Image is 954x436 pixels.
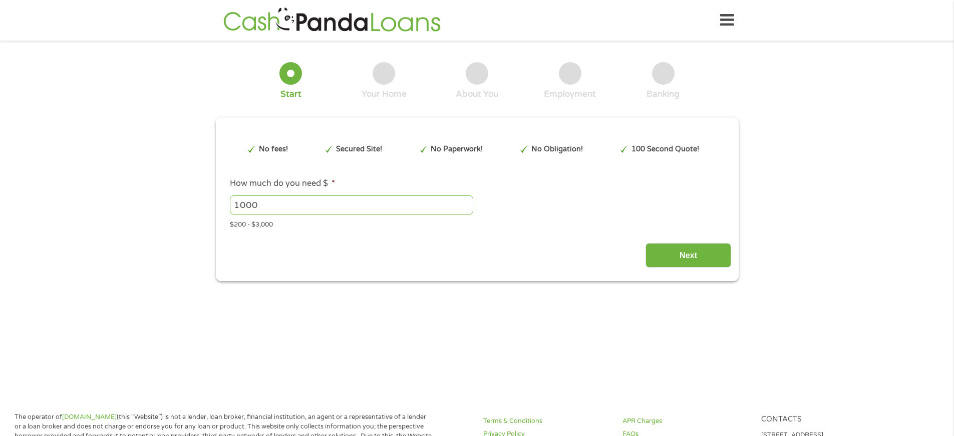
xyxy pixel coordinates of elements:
a: Terms & Conditions [483,416,610,426]
img: GetLoanNow Logo [220,6,444,35]
p: No Paperwork! [431,144,483,155]
p: Secured Site! [336,144,382,155]
p: No Obligation! [531,144,583,155]
div: About You [456,89,498,100]
p: No fees! [259,144,288,155]
div: $200 - $3,000 [230,216,724,230]
input: Next [646,243,731,268]
div: Start [280,89,301,100]
h4: Contacts [761,415,888,424]
label: How much do you need $ [230,178,335,189]
div: Your Home [362,89,407,100]
a: [DOMAIN_NAME] [62,413,117,421]
a: APR Charges [622,416,750,426]
div: Banking [647,89,680,100]
div: Employment [544,89,596,100]
p: 100 Second Quote! [631,144,699,155]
